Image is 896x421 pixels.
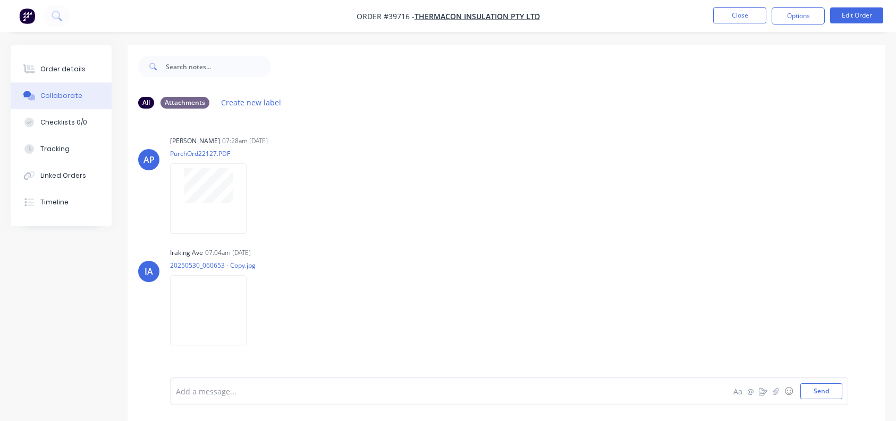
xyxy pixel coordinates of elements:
[11,109,112,136] button: Checklists 0/0
[40,64,86,74] div: Order details
[40,91,82,101] div: Collaborate
[800,383,842,399] button: Send
[170,248,203,258] div: Iraking Ave
[11,82,112,109] button: Collaborate
[170,360,203,369] div: Iraking Ave
[222,136,268,146] div: 07:28am [DATE]
[40,118,87,127] div: Checklists 0/0
[145,265,153,278] div: IA
[415,11,540,21] a: Thermacon Insulation Pty Ltd
[772,7,825,24] button: Options
[19,8,35,24] img: Factory
[11,162,112,189] button: Linked Orders
[782,385,795,398] button: ☺
[830,7,883,23] button: Edit Order
[170,149,257,158] p: PurchOrd22127.PDF
[143,153,155,166] div: AP
[160,97,209,109] div: Attachments
[138,97,154,109] div: All
[744,385,757,398] button: @
[11,56,112,82] button: Order details
[166,56,271,77] input: Search notes...
[205,248,251,258] div: 07:04am [DATE]
[357,11,415,21] span: Order #39716 -
[11,189,112,216] button: Timeline
[170,261,257,270] p: 20250530_060653 - Copy.jpg
[40,197,69,207] div: Timeline
[40,171,86,180] div: Linked Orders
[216,95,287,110] button: Create new label
[731,385,744,398] button: Aa
[713,7,766,23] button: Close
[170,136,220,146] div: [PERSON_NAME]
[40,144,70,154] div: Tracking
[11,136,112,162] button: Tracking
[205,360,251,369] div: 07:04am [DATE]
